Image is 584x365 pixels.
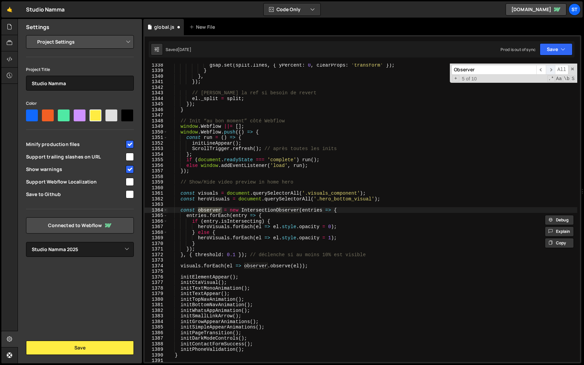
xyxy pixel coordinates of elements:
[145,269,168,274] div: 1375
[555,65,568,75] span: Alt-Enter
[145,63,168,68] div: 1338
[145,208,168,213] div: 1364
[545,238,574,248] button: Copy
[26,76,134,91] input: Project name
[452,75,459,82] span: Toggle Replace mode
[145,291,168,297] div: 1379
[145,107,168,113] div: 1346
[145,174,168,180] div: 1358
[145,252,168,258] div: 1372
[563,75,570,82] span: Whole Word Search
[26,141,125,148] span: Minify production files
[506,3,566,16] a: [DOMAIN_NAME]
[26,66,50,73] label: Project Title
[145,297,168,302] div: 1380
[459,76,480,82] span: 5 of 10
[26,178,125,185] span: Support Webflow Localization
[145,258,168,263] div: 1373
[166,47,191,52] div: Saved
[145,324,168,330] div: 1385
[26,23,49,31] h2: Settings
[145,313,168,319] div: 1383
[145,280,168,286] div: 1377
[145,191,168,196] div: 1361
[145,124,168,129] div: 1349
[555,75,562,82] span: CaseSensitive Search
[145,224,168,230] div: 1367
[546,65,555,75] span: ​
[145,157,168,163] div: 1355
[178,47,191,52] div: [DATE]
[145,68,168,74] div: 1339
[145,330,168,336] div: 1386
[452,65,536,75] input: Search for
[1,1,18,18] a: 🤙
[145,129,168,135] div: 1350
[145,202,168,208] div: 1363
[568,3,581,16] a: St
[145,168,168,174] div: 1357
[545,215,574,225] button: Debug
[26,166,125,173] span: Show warnings
[545,226,574,237] button: Explain
[571,75,575,82] span: Search In Selection
[145,358,168,364] div: 1391
[145,113,168,118] div: 1347
[145,246,168,252] div: 1371
[547,75,555,82] span: RegExp Search
[145,341,168,347] div: 1388
[145,146,168,152] div: 1353
[154,24,174,30] div: global.js
[145,241,168,247] div: 1370
[145,308,168,314] div: 1382
[145,319,168,325] div: 1384
[145,163,168,169] div: 1356
[145,185,168,191] div: 1360
[145,286,168,291] div: 1378
[145,219,168,224] div: 1366
[26,100,37,107] label: Color
[145,213,168,219] div: 1365
[145,96,168,102] div: 1344
[264,3,320,16] button: Code Only
[145,179,168,185] div: 1359
[145,302,168,308] div: 1381
[145,135,168,141] div: 1351
[540,43,573,55] button: Save
[189,24,218,30] div: New File
[145,352,168,358] div: 1390
[536,65,546,75] span: ​
[145,230,168,236] div: 1368
[26,5,65,14] div: Studio Namma
[145,152,168,157] div: 1354
[145,101,168,107] div: 1345
[145,141,168,146] div: 1352
[26,341,134,355] button: Save
[26,153,125,160] span: Support trailing slashes on URL
[145,85,168,91] div: 1342
[501,47,536,52] div: Prod is out of sync
[145,274,168,280] div: 1376
[145,263,168,269] div: 1374
[26,217,134,234] a: Connected to Webflow
[145,74,168,79] div: 1340
[145,347,168,352] div: 1389
[145,90,168,96] div: 1343
[145,118,168,124] div: 1348
[26,191,125,198] span: Save to Github
[145,336,168,341] div: 1387
[145,235,168,241] div: 1369
[145,196,168,202] div: 1362
[145,79,168,85] div: 1341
